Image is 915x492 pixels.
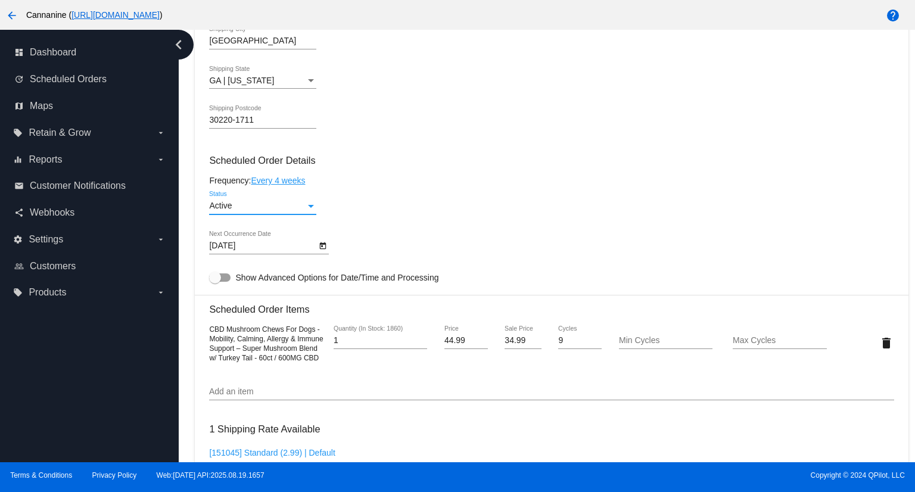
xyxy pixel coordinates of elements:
input: Max Cycles [733,336,826,345]
span: Active [209,201,232,210]
span: Webhooks [30,207,74,218]
span: Reports [29,154,62,165]
div: Frequency: [209,176,894,185]
input: Quantity (In Stock: 1860) [334,336,427,345]
a: people_outline Customers [14,257,166,276]
h3: 1 Shipping Rate Available [209,416,320,442]
i: local_offer [13,288,23,297]
a: [151045] Standard (2.99) | Default [209,448,335,457]
span: Maps [30,101,53,111]
a: update Scheduled Orders [14,70,166,89]
h3: Scheduled Order Items [209,295,894,315]
i: arrow_drop_down [156,288,166,297]
i: arrow_drop_down [156,155,166,164]
a: Terms & Conditions [10,471,72,479]
input: Next Occurrence Date [209,241,316,251]
a: [URL][DOMAIN_NAME] [71,10,160,20]
a: Privacy Policy [92,471,137,479]
input: Shipping City [209,36,316,46]
i: update [14,74,24,84]
i: email [14,181,24,191]
a: share Webhooks [14,203,166,222]
mat-select: Shipping State [209,76,316,86]
mat-select: Status [209,201,316,211]
mat-icon: help [886,8,900,23]
a: email Customer Notifications [14,176,166,195]
input: Cycles [558,336,602,345]
input: Shipping Postcode [209,116,316,125]
span: Show Advanced Options for Date/Time and Processing [235,272,438,284]
span: CBD Mushroom Chews For Dogs - Mobility, Calming, Allergy & Immune Support – Super Mushroom Blend ... [209,325,323,362]
a: dashboard Dashboard [14,43,166,62]
span: Customer Notifications [30,180,126,191]
span: Cannanine ( ) [26,10,163,20]
span: Copyright © 2024 QPilot, LLC [468,471,905,479]
i: arrow_drop_down [156,128,166,138]
mat-icon: delete [879,336,894,350]
a: Every 4 weeks [251,176,305,185]
mat-icon: arrow_back [5,8,19,23]
a: map Maps [14,96,166,116]
i: people_outline [14,261,24,271]
span: Retain & Grow [29,127,91,138]
i: map [14,101,24,111]
i: dashboard [14,48,24,57]
input: Add an item [209,387,894,397]
i: settings [13,235,23,244]
i: arrow_drop_down [156,235,166,244]
h3: Scheduled Order Details [209,155,894,166]
input: Min Cycles [619,336,712,345]
i: share [14,208,24,217]
i: chevron_left [169,35,188,54]
button: Open calendar [316,239,329,251]
span: GA | [US_STATE] [209,76,274,85]
span: Customers [30,261,76,272]
span: Settings [29,234,63,245]
i: equalizer [13,155,23,164]
span: Products [29,287,66,298]
span: Dashboard [30,47,76,58]
span: Scheduled Orders [30,74,107,85]
input: Price [444,336,488,345]
i: local_offer [13,128,23,138]
input: Sale Price [505,336,541,345]
a: Web:[DATE] API:2025.08.19.1657 [157,471,264,479]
